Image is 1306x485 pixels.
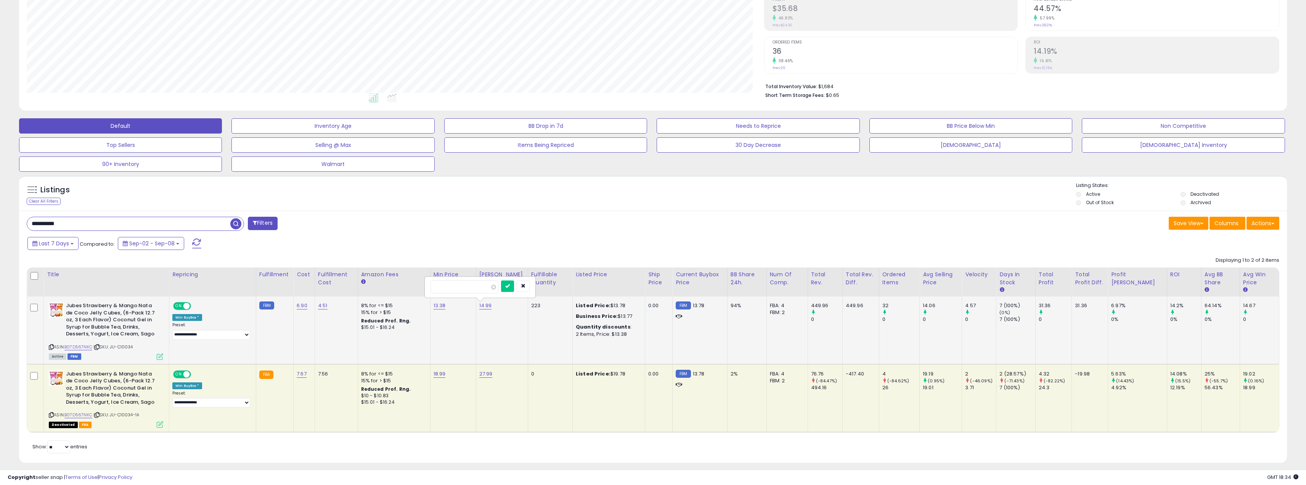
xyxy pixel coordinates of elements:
[172,271,253,279] div: Repricing
[297,370,307,378] a: 7.67
[882,371,919,377] div: 4
[846,271,876,287] div: Total Rev. Diff.
[576,370,610,377] b: Listed Price:
[693,370,705,377] span: 13.78
[923,271,959,287] div: Avg Selling Price
[1205,287,1209,293] small: Avg BB Share.
[1004,378,1024,384] small: (-71.43%)
[259,271,290,279] div: Fulfillment
[731,302,761,309] div: 94%
[965,316,996,323] div: 0
[999,316,1035,323] div: 7 (100%)
[49,422,78,428] span: All listings that are unavailable for purchase on Amazon for any reason other than out-of-stock
[174,303,183,309] span: ON
[172,314,202,321] div: Win BuyBox *
[1034,23,1052,27] small: Prev: 28.21%
[1243,287,1248,293] small: Avg Win Price.
[576,302,610,309] b: Listed Price:
[49,371,64,386] img: 51mCUeMdOnL._SL40_.jpg
[1075,271,1105,287] div: Total Profit Diff.
[1039,316,1071,323] div: 0
[1243,302,1279,309] div: 14.67
[1116,378,1134,384] small: (14.43%)
[770,271,805,287] div: Num of Comp.
[531,271,569,287] div: Fulfillable Quantity
[1205,316,1240,323] div: 0%
[765,92,825,98] b: Short Term Storage Fees:
[765,81,1274,90] li: $1,684
[648,371,667,377] div: 0.00
[231,137,434,153] button: Selling @ Max
[93,412,139,418] span: | SKU: JU-C10034-1A
[773,66,785,70] small: Prev: 26
[1205,384,1240,391] div: 56.43%
[361,279,366,285] small: Amazon Fees.
[676,370,691,378] small: FBM
[648,271,669,287] div: Ship Price
[773,47,1018,57] h2: 36
[965,302,996,309] div: 4.57
[1037,58,1052,64] small: 16.41%
[923,302,962,309] div: 14.06
[1034,47,1279,57] h2: 14.19%
[811,271,839,287] div: Total Rev.
[8,474,132,481] div: seller snap | |
[32,443,87,450] span: Show: entries
[657,118,859,134] button: Needs to Reprice
[869,137,1072,153] button: [DEMOGRAPHIC_DATA]
[999,384,1035,391] div: 7 (100%)
[1039,371,1071,377] div: 4.32
[1076,182,1287,189] p: Listing States:
[19,118,222,134] button: Default
[1267,474,1298,481] span: 2025-09-16 18:34 GMT
[776,58,793,64] small: 38.46%
[1086,199,1114,206] label: Out of Stock
[1039,271,1068,287] div: Total Profit
[770,302,802,309] div: FBA: 4
[172,382,202,389] div: Win BuyBox *
[248,217,278,230] button: Filters
[1170,371,1201,377] div: 14.08%
[434,271,473,279] div: Min Price
[1190,199,1211,206] label: Archived
[318,302,328,309] a: 4.51
[19,156,222,172] button: 90+ Inventory
[846,371,873,377] div: -417.40
[49,302,64,317] img: 51mCUeMdOnL._SL40_.jpg
[826,92,839,99] span: $0.65
[1243,271,1276,287] div: Avg Win Price
[259,301,274,309] small: FBM
[928,378,945,384] small: (0.95%)
[576,313,639,320] div: $13.77
[64,344,92,350] a: B07D567NXC
[999,309,1010,316] small: (0%)
[576,323,631,330] b: Quantity discounts
[1205,302,1240,309] div: 64.14%
[479,370,493,378] a: 27.99
[1243,384,1279,391] div: 18.99
[1247,217,1279,230] button: Actions
[923,371,962,377] div: 19.19
[99,474,132,481] a: Privacy Policy
[129,240,175,247] span: Sep-02 - Sep-08
[731,271,763,287] div: BB Share 24h.
[1205,371,1240,377] div: 25%
[1111,271,1164,287] div: Profit [PERSON_NAME]
[869,118,1072,134] button: BB Price Below Min
[231,156,434,172] button: Walmart
[811,302,842,309] div: 449.96
[887,378,909,384] small: (-84.62%)
[1075,302,1102,309] div: 31.36
[361,386,411,392] b: Reduced Prof. Rng.
[297,271,312,279] div: Cost
[172,391,250,408] div: Preset:
[361,324,424,331] div: $15.01 - $16.24
[765,83,817,90] b: Total Inventory Value:
[1243,371,1279,377] div: 19.02
[676,301,691,309] small: FBM
[923,384,962,391] div: 19.01
[66,302,159,340] b: Jubes Strawberry & Mango Nata de Coco Jelly Cubes, (6-Pack 12.7 oz, 3 Each Flavor) Coconut Gel in...
[361,399,424,406] div: $15.01 - $16.24
[882,384,919,391] div: 26
[776,15,793,21] small: 46.83%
